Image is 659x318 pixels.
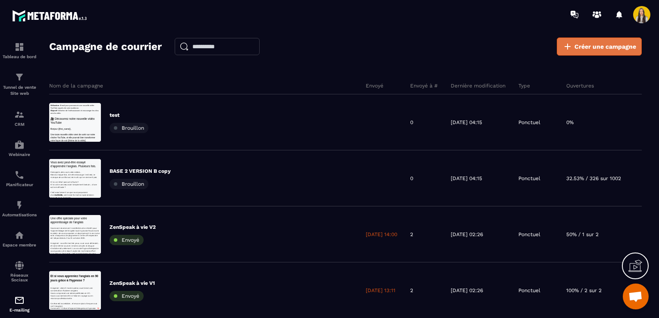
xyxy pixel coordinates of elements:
p: Des applis, des cours, des vidéos… Mais à chaque fois, le même blocage : le stress, le manque de ... [4,40,168,65]
span: Envoyé [122,293,139,299]
p: [DATE] 04:15 [451,119,482,126]
p: C’est exactement ce que nous proposons chez , centre de formation spécialisé en langues sous hypn... [4,107,168,133]
a: Créer une campagne [557,37,642,56]
p: Et si ce n’était pas votre faute ? Et si votre cerveau avait simplement besoin… d’une autre métho... [4,73,168,99]
h1: Une offre spéciale pour votre apprentissage de l’anglais [4,4,168,31]
div: Ouvrir le chat [623,284,649,309]
p: Tableau de bord [2,54,37,59]
span: Brouillon [122,181,144,187]
span: Brouillon [122,125,144,131]
strong: Utilisation : [4,5,37,12]
p: 50% / 1 sur 2 [566,231,599,238]
p: Imaginez : vous fermez les yeux, vous vous détendez… et sans même vous en rendre compte, la langu... [4,90,168,141]
p: Ponctuel [518,231,540,238]
strong: GetSkills [18,116,45,124]
p: 2 [410,231,413,238]
img: automations [14,200,25,210]
img: automations [14,230,25,240]
p: [DATE] 04:15 [451,175,482,182]
p: Générer de l’enthousiasme et encourager les clics vers la vidéo. [4,21,168,38]
p: [DATE] 14:00 [366,231,397,238]
span: Vous avez peut-être essayé d’apprendre l’anglais. Plusieurs fois. [4,5,156,29]
p: Ponctuel [518,119,540,126]
p: Envoyé à # [410,82,438,89]
img: formation [14,72,25,82]
h2: Campagne de courrier [49,38,162,55]
a: formationformationCRM [2,103,37,133]
p: 2 [410,287,413,294]
p: 0 [410,175,413,182]
p: Automatisations [2,212,37,217]
p: 0 [410,119,413,126]
a: social-networksocial-networkRéseaux Sociaux [2,254,37,289]
p: Tunnel de vente Site web [2,84,37,97]
p: Réseaux Sociaux [2,273,37,282]
p: [DATE] 13:11 [366,287,395,294]
a: automationsautomationsWebinaire [2,133,37,163]
img: email [14,295,25,306]
p: Ouvertures [566,82,594,89]
img: logo [12,8,90,24]
p: [DATE] 02:26 [451,287,483,294]
a: formationformationTableau de bord [2,35,37,65]
p: ZenSpeak à vie V2 [110,224,156,231]
strong: Objectif : [4,22,31,28]
p: Espace membre [2,243,37,247]
p: 100% / 2 sur 2 [566,287,602,294]
p: Une toute nouvelle vidéo vient de sortir sur notre chaîne YouTube, et elle pourrait bien transfor... [4,101,168,130]
img: social-network [14,260,25,271]
p: Dernière modification [451,82,505,89]
p: BASE 2 VERSION B copy [110,168,171,175]
a: formationformationTunnel de vente Site web [2,65,37,103]
p: 🎥 Découvrez notre nouvelle vidéo YouTube [4,47,168,73]
p: Bonjour {{first_name}}, [4,82,168,91]
a: schedulerschedulerPlanificateur [2,163,37,193]
p: CRM [2,122,37,127]
img: formation [14,42,25,52]
p: 0% [566,119,574,126]
p: test [110,112,148,118]
p: ZenSpeak à vie V1 [110,280,155,287]
span: Envoyé [122,237,139,243]
p: Webinaire [2,152,37,157]
a: automationsautomationsEspace membre [2,224,37,254]
p: Vous avez récemment manifesté votre intérêt pour l’apprentissage de l’anglais sous hypnose. Nous ... [4,40,168,82]
p: Planificateur [2,182,37,187]
span: Créer une campagne [574,42,636,51]
p: 32.53% / 326 sur 1002 [566,175,621,182]
p: Ce rêve est accessible… et encore plus vite que vous ne l’imaginez. Comment ? Grâce à l’apprentis... [4,104,168,129]
p: Email pour promouvoir une nouvelle vidéo YouTube auprès de votre audience. [4,4,168,21]
p: Ponctuel [518,287,540,294]
img: formation [14,109,25,120]
p: Nom de la campagne [49,82,103,89]
span: Et si vous appreniez l’anglais en 90 jours grâce à l'hypnose ? [4,12,166,36]
p: E-mailing [2,308,37,312]
img: automations [14,140,25,150]
p: Envoyé [366,82,383,89]
img: scheduler [14,170,25,180]
p: Imaginez : dans 3 mois à peine, vous tenez une conversation fluide en anglais. Vous comprenez vos... [4,53,168,96]
p: [DATE] 02:26 [451,231,483,238]
p: Ponctuel [518,175,540,182]
p: Type [518,82,530,89]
